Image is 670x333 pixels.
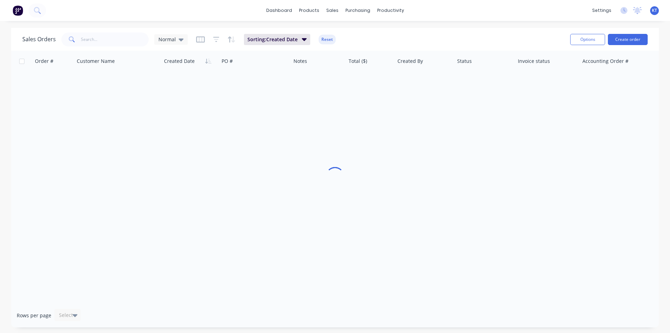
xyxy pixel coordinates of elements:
[296,5,323,16] div: products
[81,32,149,46] input: Search...
[164,58,195,65] div: Created Date
[293,58,307,65] div: Notes
[652,7,657,14] span: KT
[35,58,53,65] div: Order #
[457,58,472,65] div: Status
[59,312,77,319] div: Select...
[589,5,615,16] div: settings
[13,5,23,16] img: Factory
[349,58,367,65] div: Total ($)
[222,58,233,65] div: PO #
[17,312,51,319] span: Rows per page
[374,5,408,16] div: productivity
[397,58,423,65] div: Created By
[570,34,605,45] button: Options
[77,58,115,65] div: Customer Name
[582,58,628,65] div: Accounting Order #
[319,35,336,44] button: Reset
[22,36,56,43] h1: Sales Orders
[158,36,176,43] span: Normal
[342,5,374,16] div: purchasing
[323,5,342,16] div: sales
[247,36,298,43] span: Sorting: Created Date
[608,34,648,45] button: Create order
[518,58,550,65] div: Invoice status
[263,5,296,16] a: dashboard
[244,34,310,45] button: Sorting:Created Date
